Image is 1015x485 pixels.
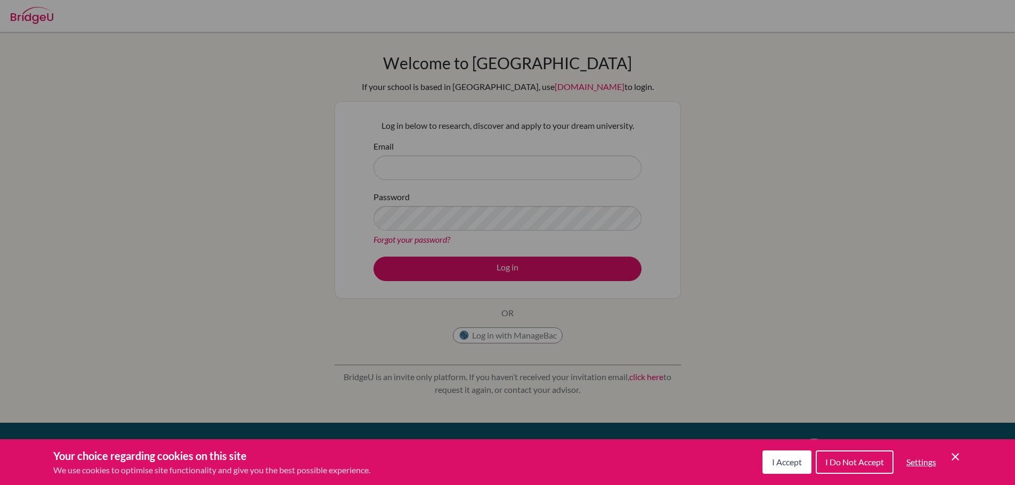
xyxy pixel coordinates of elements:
span: Settings [906,457,936,467]
span: I Do Not Accept [825,457,884,467]
p: We use cookies to optimise site functionality and give you the best possible experience. [53,464,370,476]
span: I Accept [772,457,802,467]
h3: Your choice regarding cookies on this site [53,448,370,464]
button: Save and close [949,450,962,463]
button: I Accept [762,450,811,474]
button: Settings [898,451,945,473]
button: I Do Not Accept [816,450,894,474]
